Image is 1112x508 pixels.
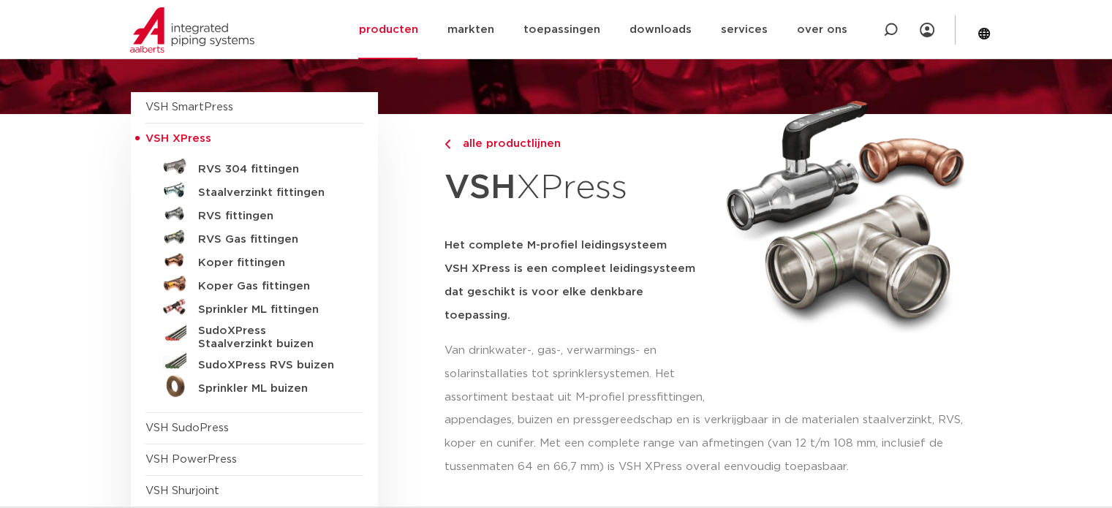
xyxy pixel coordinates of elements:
a: VSH Shurjoint [145,485,219,496]
a: RVS 304 fittingen [145,155,363,178]
h5: Koper fittingen [198,257,343,270]
strong: VSH [445,171,516,205]
a: RVS Gas fittingen [145,225,363,249]
a: VSH PowerPress [145,454,237,465]
a: alle productlijnen [445,135,709,153]
span: VSH XPress [145,133,211,144]
a: SudoXPress RVS buizen [145,351,363,374]
h5: SudoXPress Staalverzinkt buizen [198,325,343,351]
h5: Koper Gas fittingen [198,280,343,293]
a: Koper Gas fittingen [145,272,363,295]
p: appendages, buizen en pressgereedschap en is verkrijgbaar in de materialen staalverzinkt, RVS, ko... [445,409,982,479]
h5: Sprinkler ML fittingen [198,303,343,316]
img: chevron-right.svg [445,140,450,149]
h1: XPress [445,160,709,216]
h5: Sprinkler ML buizen [198,382,343,395]
span: alle productlijnen [454,138,561,149]
h5: RVS 304 fittingen [198,163,343,176]
h5: Staalverzinkt fittingen [198,186,343,200]
a: VSH SudoPress [145,422,229,433]
a: Sprinkler ML fittingen [145,295,363,319]
h5: RVS Gas fittingen [198,233,343,246]
h5: Het complete M-profiel leidingsysteem VSH XPress is een compleet leidingsysteem dat geschikt is v... [445,234,709,327]
h5: SudoXPress RVS buizen [198,359,343,372]
h5: RVS fittingen [198,210,343,223]
a: RVS fittingen [145,202,363,225]
a: SudoXPress Staalverzinkt buizen [145,319,363,351]
a: Koper fittingen [145,249,363,272]
a: VSH SmartPress [145,102,233,113]
a: Staalverzinkt fittingen [145,178,363,202]
a: Sprinkler ML buizen [145,374,363,398]
p: Van drinkwater-, gas-, verwarmings- en solarinstallaties tot sprinklersystemen. Het assortiment b... [445,339,709,409]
